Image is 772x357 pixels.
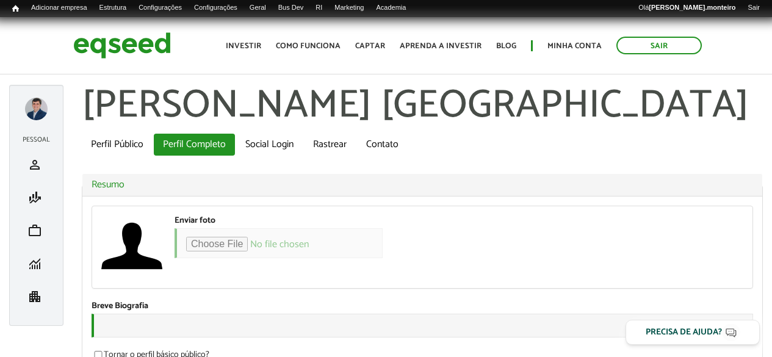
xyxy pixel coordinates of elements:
span: finance_mode [27,190,42,205]
a: Perfil Público [82,134,153,156]
li: Minhas rodadas de investimento [16,247,57,280]
a: Início [6,3,25,15]
a: Expandir menu [25,98,48,120]
a: Resumo [92,180,753,190]
a: Como funciona [276,42,341,50]
a: finance_mode [19,190,54,205]
span: monitoring [27,256,42,271]
a: Social Login [236,134,303,156]
span: Início [12,4,19,13]
a: Configurações [188,3,244,13]
label: Enviar foto [175,217,215,225]
a: person [19,157,54,172]
span: apartment [27,289,42,304]
span: person [27,157,42,172]
li: Meu portfólio [16,214,57,247]
a: Sair [741,3,766,13]
a: Academia [370,3,412,13]
a: Aprenda a investir [400,42,482,50]
a: apartment [19,289,54,304]
span: work [27,223,42,238]
a: Contato [357,134,408,156]
a: Marketing [328,3,370,13]
a: Olá[PERSON_NAME].monteiro [632,3,741,13]
a: RI [309,3,328,13]
a: work [19,223,54,238]
li: Minha simulação [16,181,57,214]
a: Ver perfil do usuário. [101,215,162,276]
h2: Pessoal [16,136,57,143]
a: Bus Dev [272,3,310,13]
a: Perfil Completo [154,134,235,156]
li: Meu perfil [16,148,57,181]
img: EqSeed [73,29,171,62]
a: Rastrear [304,134,356,156]
strong: [PERSON_NAME].monteiro [649,4,735,11]
a: Geral [244,3,272,13]
a: Sair [616,37,702,54]
a: monitoring [19,256,54,271]
li: Minha empresa [16,280,57,313]
a: Captar [355,42,385,50]
a: Minha conta [547,42,602,50]
a: Adicionar empresa [25,3,93,13]
label: Breve Biografia [92,302,148,311]
h1: [PERSON_NAME] [GEOGRAPHIC_DATA] [82,85,763,128]
a: Estrutura [93,3,133,13]
img: Foto de Luiz Fernando Monteiro B. Gidrão [101,215,162,276]
a: Blog [496,42,516,50]
a: Configurações [132,3,188,13]
a: Investir [226,42,261,50]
